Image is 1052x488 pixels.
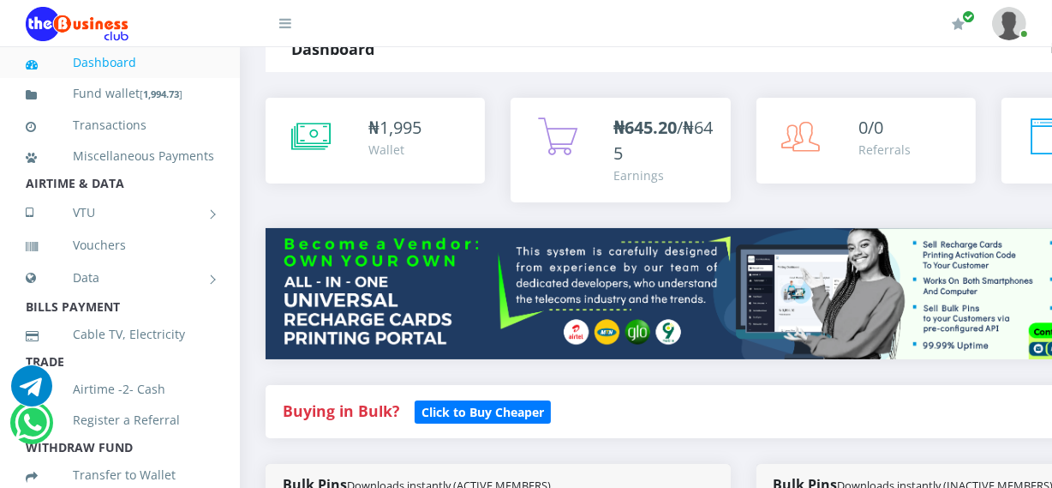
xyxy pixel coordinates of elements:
a: ₦1,995 Wallet [266,98,485,184]
a: Vouchers [26,226,214,265]
b: 1,994.73 [143,87,179,100]
a: Cable TV, Electricity [26,315,214,354]
img: User [992,7,1026,40]
a: Data [26,256,214,299]
a: Chat for support [11,378,52,407]
a: Airtime -2- Cash [26,370,214,409]
i: Renew/Upgrade Subscription [952,17,965,31]
div: ₦ [368,115,421,141]
a: VTU [26,191,214,234]
a: Register a Referral [26,401,214,440]
strong: Buying in Bulk? [283,401,399,421]
div: Earnings [613,166,713,184]
b: ₦645.20 [613,116,677,139]
strong: Dashboard [291,39,374,59]
span: /₦645 [613,116,713,165]
a: Click to Buy Cheaper [415,401,551,421]
div: Referrals [859,141,912,159]
a: Fund wallet[1,994.73] [26,74,214,114]
a: 0/0 Referrals [756,98,976,184]
span: Renew/Upgrade Subscription [962,10,975,23]
span: 0/0 [859,116,884,139]
a: Miscellaneous Payments [26,136,214,176]
div: Wallet [368,141,421,159]
a: Chat for support [15,415,50,443]
a: Dashboard [26,43,214,82]
small: [ ] [140,87,182,100]
span: 1,995 [380,116,421,139]
b: Click to Buy Cheaper [421,404,544,420]
img: Logo [26,7,129,41]
a: Transactions [26,105,214,145]
a: ₦645.20/₦645 Earnings [511,98,730,202]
